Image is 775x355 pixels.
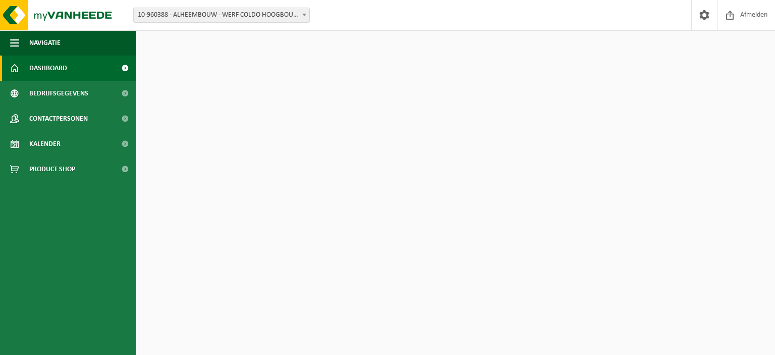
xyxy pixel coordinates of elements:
span: Dashboard [29,56,67,81]
span: Bedrijfsgegevens [29,81,88,106]
span: Kalender [29,131,61,157]
span: Contactpersonen [29,106,88,131]
span: 10-960388 - ALHEEMBOUW - WERF COLDO HOOGBOUW WAB2624 - KUURNE - KUURNE [134,8,309,22]
span: Product Shop [29,157,75,182]
span: Navigatie [29,30,61,56]
span: 10-960388 - ALHEEMBOUW - WERF COLDO HOOGBOUW WAB2624 - KUURNE - KUURNE [133,8,310,23]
